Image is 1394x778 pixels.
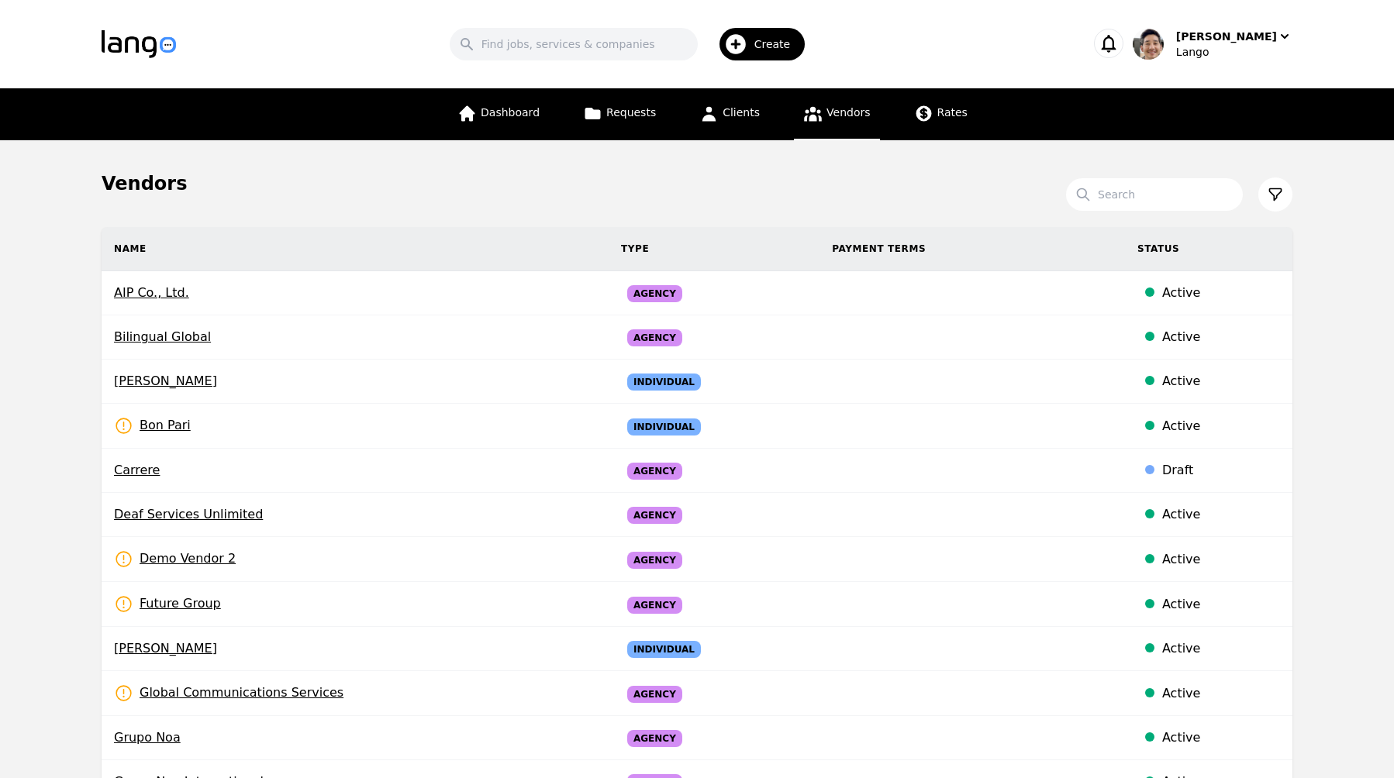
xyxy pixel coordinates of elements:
span: AIP Co., Ltd. [114,284,596,302]
div: Active [1162,728,1280,747]
span: Vendors [826,106,870,119]
span: Bilingual Global [114,328,596,346]
span: [PERSON_NAME] [114,372,596,391]
a: Dashboard [448,88,549,140]
div: Draft [1162,461,1280,480]
span: Individual [627,418,701,435]
a: Clients [690,88,769,140]
div: Active [1162,417,1280,435]
span: Bon Pari [114,416,191,435]
span: Rates [937,106,968,119]
input: Search [1066,178,1243,211]
span: Agency [627,730,682,747]
th: Name [102,227,609,271]
span: Demo Vendor 2 [114,549,236,569]
a: Requests [574,88,665,140]
div: Active [1162,505,1280,524]
span: Carrere [114,461,596,480]
span: Grupo Noa [114,728,596,747]
span: Agency [627,285,682,302]
a: Rates [905,88,977,140]
h1: Vendors [102,171,187,196]
span: Requests [606,106,656,119]
div: Active [1162,372,1280,391]
span: Agency [627,686,682,703]
a: Vendors [794,88,879,140]
button: Filter [1258,177,1292,212]
span: Individual [627,641,701,658]
div: Active [1162,684,1280,703]
span: Global Communications Services [114,683,343,703]
th: Type [609,227,819,271]
span: Agency [627,463,682,480]
input: Find jobs, services & companies [450,28,698,60]
button: User Profile[PERSON_NAME]Lango [1133,29,1292,60]
span: Deaf Services Unlimited [114,505,596,524]
span: Dashboard [481,106,540,119]
img: User Profile [1133,29,1164,60]
span: [PERSON_NAME] [114,639,596,658]
span: Agency [627,552,682,569]
span: Agency [627,329,682,346]
div: Active [1162,328,1280,346]
span: Clients [723,106,760,119]
span: Individual [627,374,701,391]
th: Status [1125,227,1292,271]
div: Lango [1176,44,1292,60]
img: Logo [102,30,176,58]
span: Agency [627,597,682,614]
span: Create [754,36,802,52]
th: Payment Terms [819,227,1125,271]
span: Agency [627,507,682,524]
div: Active [1162,595,1280,614]
span: Future Group [114,594,221,614]
div: [PERSON_NAME] [1176,29,1277,44]
div: Active [1162,639,1280,658]
button: Create [698,22,815,67]
div: Active [1162,550,1280,569]
div: Active [1162,284,1280,302]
